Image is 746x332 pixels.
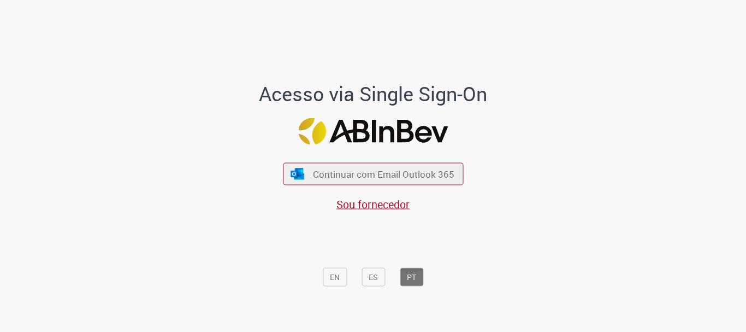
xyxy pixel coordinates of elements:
button: ícone Azure/Microsoft 360 Continuar com Email Outlook 365 [283,163,463,185]
span: Continuar com Email Outlook 365 [313,168,454,180]
img: ícone Azure/Microsoft 360 [290,168,305,179]
button: ES [362,268,385,287]
a: Sou fornecedor [336,197,410,212]
button: EN [323,268,347,287]
button: PT [400,268,423,287]
h1: Acesso via Single Sign-On [222,83,525,105]
img: Logo ABInBev [298,118,448,145]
